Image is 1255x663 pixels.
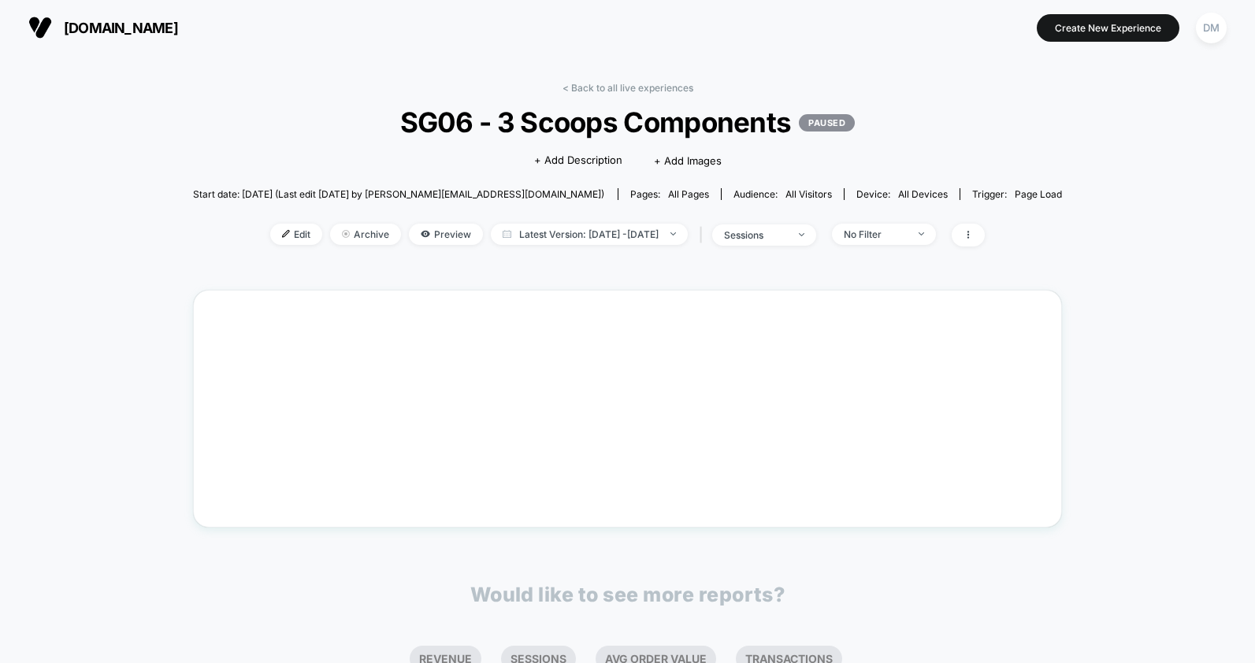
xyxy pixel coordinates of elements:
[534,153,622,169] span: + Add Description
[844,188,960,200] span: Device:
[270,224,322,245] span: Edit
[898,188,948,200] span: all devices
[64,20,178,36] span: [DOMAIN_NAME]
[563,82,693,94] a: < Back to all live experiences
[799,114,855,131] p: PAUSED
[844,228,907,240] div: No Filter
[282,230,290,238] img: edit
[1191,12,1231,44] button: DM
[670,232,676,235] img: end
[409,224,483,245] span: Preview
[330,224,401,245] span: Archive
[785,188,832,200] span: All Visitors
[1037,14,1179,42] button: Create New Experience
[724,229,787,241] div: sessions
[696,224,712,246] span: |
[342,230,350,238] img: end
[503,230,511,238] img: calendar
[1015,188,1062,200] span: Page Load
[733,188,832,200] div: Audience:
[972,188,1062,200] div: Trigger:
[28,16,52,39] img: Visually logo
[470,583,785,606] p: Would like to see more reports?
[799,233,804,236] img: end
[193,188,604,200] span: Start date: [DATE] (Last edit [DATE] by [PERSON_NAME][EMAIL_ADDRESS][DOMAIN_NAME])
[236,106,1019,139] span: SG06 - 3 Scoops Components
[1196,13,1227,43] div: DM
[919,232,924,235] img: end
[491,224,688,245] span: Latest Version: [DATE] - [DATE]
[668,188,709,200] span: all pages
[24,15,183,40] button: [DOMAIN_NAME]
[630,188,709,200] div: Pages:
[654,154,722,167] span: + Add Images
